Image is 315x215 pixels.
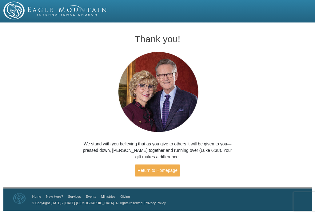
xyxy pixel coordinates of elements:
img: EMIC [3,2,107,19]
a: Services [68,195,81,198]
a: Giving [120,195,130,198]
a: Ministries [101,195,115,198]
a: © Copyright [DATE] - [DATE] [DEMOGRAPHIC_DATA]. All rights reserved. [32,201,144,205]
img: Eagle Mountain International Church [13,193,26,204]
h1: Thank you! [82,34,233,44]
a: Return to Homepage [135,164,180,176]
img: Pastors George and Terri Pearsons [112,50,203,135]
p: | [30,200,166,206]
a: Events [86,195,96,198]
p: We stand with you believing that as you give to others it will be given to you—pressed down, [PER... [82,141,233,160]
a: Home [32,195,41,198]
a: Privacy Policy [145,201,165,205]
a: New Here? [46,195,63,198]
